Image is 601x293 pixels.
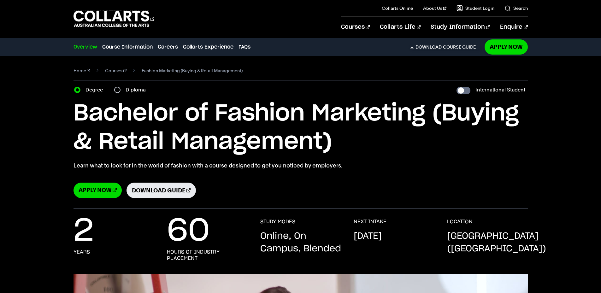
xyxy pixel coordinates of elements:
[431,17,490,38] a: Study Information
[415,44,442,50] span: Download
[183,43,233,51] a: Collarts Experience
[354,219,386,225] h3: NEXT INTAKE
[74,219,94,244] p: 2
[142,66,243,75] span: Fashion Marketing (Buying & Retail Management)
[485,39,528,54] a: Apply Now
[500,17,527,38] a: Enquire
[74,10,154,28] div: Go to homepage
[74,66,90,75] a: Home
[423,5,446,11] a: About Us
[475,85,525,94] label: International Student
[126,85,150,94] label: Diploma
[354,230,382,243] p: [DATE]
[74,99,528,156] h1: Bachelor of Fashion Marketing (Buying & Retail Management)
[167,249,248,261] h3: Hours of industry placement
[167,219,210,244] p: 60
[410,44,481,50] a: DownloadCourse Guide
[74,161,528,170] p: Learn what to look for in the world of fashion with a course designed to get you noticed by emplo...
[380,17,421,38] a: Collarts Life
[158,43,178,51] a: Careers
[105,66,127,75] a: Courses
[447,230,546,255] p: [GEOGRAPHIC_DATA] ([GEOGRAPHIC_DATA])
[127,183,196,198] a: Download Guide
[341,17,370,38] a: Courses
[74,183,122,198] a: Apply Now
[74,249,90,255] h3: years
[85,85,107,94] label: Degree
[239,43,250,51] a: FAQs
[457,5,494,11] a: Student Login
[447,219,473,225] h3: LOCATION
[382,5,413,11] a: Collarts Online
[260,219,295,225] h3: STUDY MODES
[504,5,528,11] a: Search
[102,43,153,51] a: Course Information
[260,230,341,255] p: Online, On Campus, Blended
[74,43,97,51] a: Overview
